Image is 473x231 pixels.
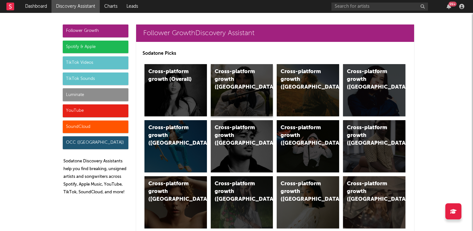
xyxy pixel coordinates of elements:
div: Cross-platform growth ([GEOGRAPHIC_DATA]) [215,68,258,91]
div: Luminate [63,88,128,101]
div: OCC ([GEOGRAPHIC_DATA]) [63,136,128,149]
a: Cross-platform growth ([GEOGRAPHIC_DATA]) [211,120,273,172]
p: Sodatone Picks [143,50,408,57]
div: Cross-platform growth ([GEOGRAPHIC_DATA]) [215,124,258,147]
div: Cross-platform growth ([GEOGRAPHIC_DATA]) [148,124,192,147]
div: Cross-platform growth ([GEOGRAPHIC_DATA]) [281,180,324,203]
div: Cross-platform growth ([GEOGRAPHIC_DATA]) [347,124,391,147]
a: Cross-platform growth ([GEOGRAPHIC_DATA]) [277,64,339,116]
a: Cross-platform growth ([GEOGRAPHIC_DATA]) [211,64,273,116]
div: Cross-platform growth ([GEOGRAPHIC_DATA]) [215,180,258,203]
div: SoundCloud [63,120,128,133]
div: TikTok Sounds [63,72,128,85]
div: Cross-platform growth ([GEOGRAPHIC_DATA]) [148,180,192,203]
input: Search for artists [331,3,428,11]
a: Cross-platform growth ([GEOGRAPHIC_DATA]) [343,176,405,228]
a: Cross-platform growth ([GEOGRAPHIC_DATA]) [277,176,339,228]
div: Cross-platform growth ([GEOGRAPHIC_DATA]/GSA) [281,124,324,147]
a: Cross-platform growth ([GEOGRAPHIC_DATA]) [343,64,405,116]
a: Cross-platform growth ([GEOGRAPHIC_DATA]/GSA) [277,120,339,172]
div: Follower Growth [63,24,128,37]
div: TikTok Videos [63,56,128,69]
div: Cross-platform growth ([GEOGRAPHIC_DATA]) [347,68,391,91]
p: Sodatone Discovery Assistants help you find breaking, unsigned artists and songwriters across Spo... [63,158,128,196]
a: Cross-platform growth ([GEOGRAPHIC_DATA]) [144,120,207,172]
a: Cross-platform growth ([GEOGRAPHIC_DATA]) [144,176,207,228]
div: 99 + [449,2,457,6]
div: Cross-platform growth ([GEOGRAPHIC_DATA]) [347,180,391,203]
button: 99+ [447,4,451,9]
div: Cross-platform growth (Overall) [148,68,192,83]
div: YouTube [63,104,128,117]
a: Cross-platform growth (Overall) [144,64,207,116]
div: Cross-platform growth ([GEOGRAPHIC_DATA]) [281,68,324,91]
div: Spotify & Apple [63,41,128,53]
a: Cross-platform growth ([GEOGRAPHIC_DATA]) [343,120,405,172]
a: Follower GrowthDiscovery Assistant [136,24,414,42]
a: Cross-platform growth ([GEOGRAPHIC_DATA]) [211,176,273,228]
